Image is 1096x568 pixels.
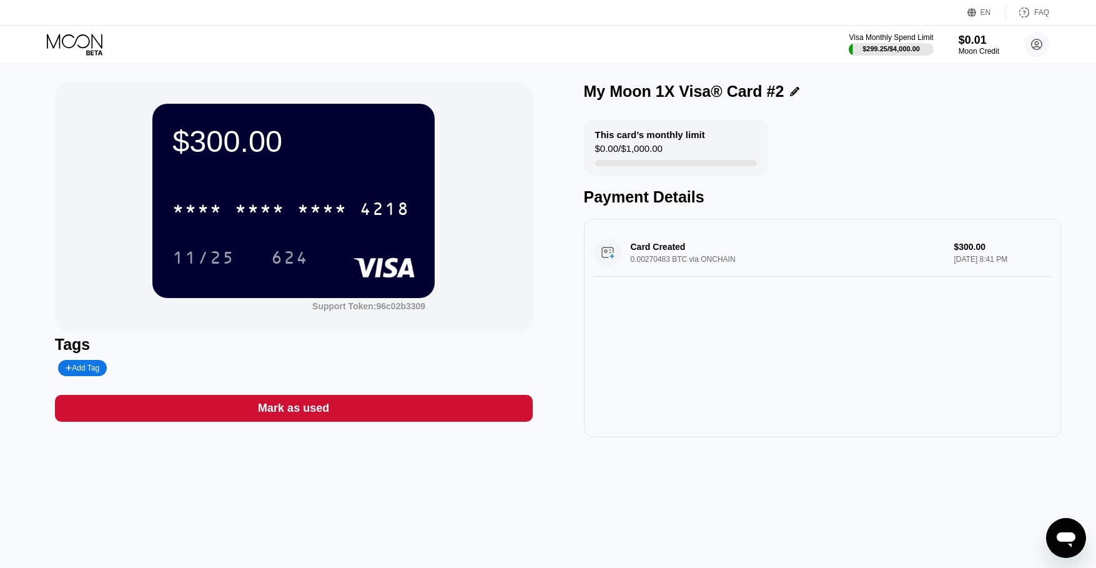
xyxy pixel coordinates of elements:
[1034,8,1049,17] div: FAQ
[55,395,533,422] div: Mark as used
[258,401,329,416] div: Mark as used
[312,301,425,311] div: Support Token:96c02b3309
[163,242,244,273] div: 11/25
[271,249,309,269] div: 624
[595,143,663,160] div: $0.00 / $1,000.00
[262,242,318,273] div: 624
[959,34,999,56] div: $0.01Moon Credit
[967,6,1005,19] div: EN
[959,34,999,47] div: $0.01
[172,249,235,269] div: 11/25
[862,45,920,52] div: $299.25 / $4,000.00
[66,364,99,372] div: Add Tag
[312,301,425,311] div: Support Token: 96c02b3309
[1046,518,1086,558] iframe: Button to launch messaging window
[1005,6,1049,19] div: FAQ
[58,360,107,376] div: Add Tag
[360,201,410,221] div: 4218
[980,8,991,17] div: EN
[595,129,705,140] div: This card’s monthly limit
[849,33,933,42] div: Visa Monthly Spend Limit
[172,124,415,159] div: $300.00
[959,47,999,56] div: Moon Credit
[55,336,533,354] div: Tags
[849,33,933,56] div: Visa Monthly Spend Limit$299.25/$4,000.00
[584,188,1062,206] div: Payment Details
[584,82,784,101] div: My Moon 1X Visa® Card #2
